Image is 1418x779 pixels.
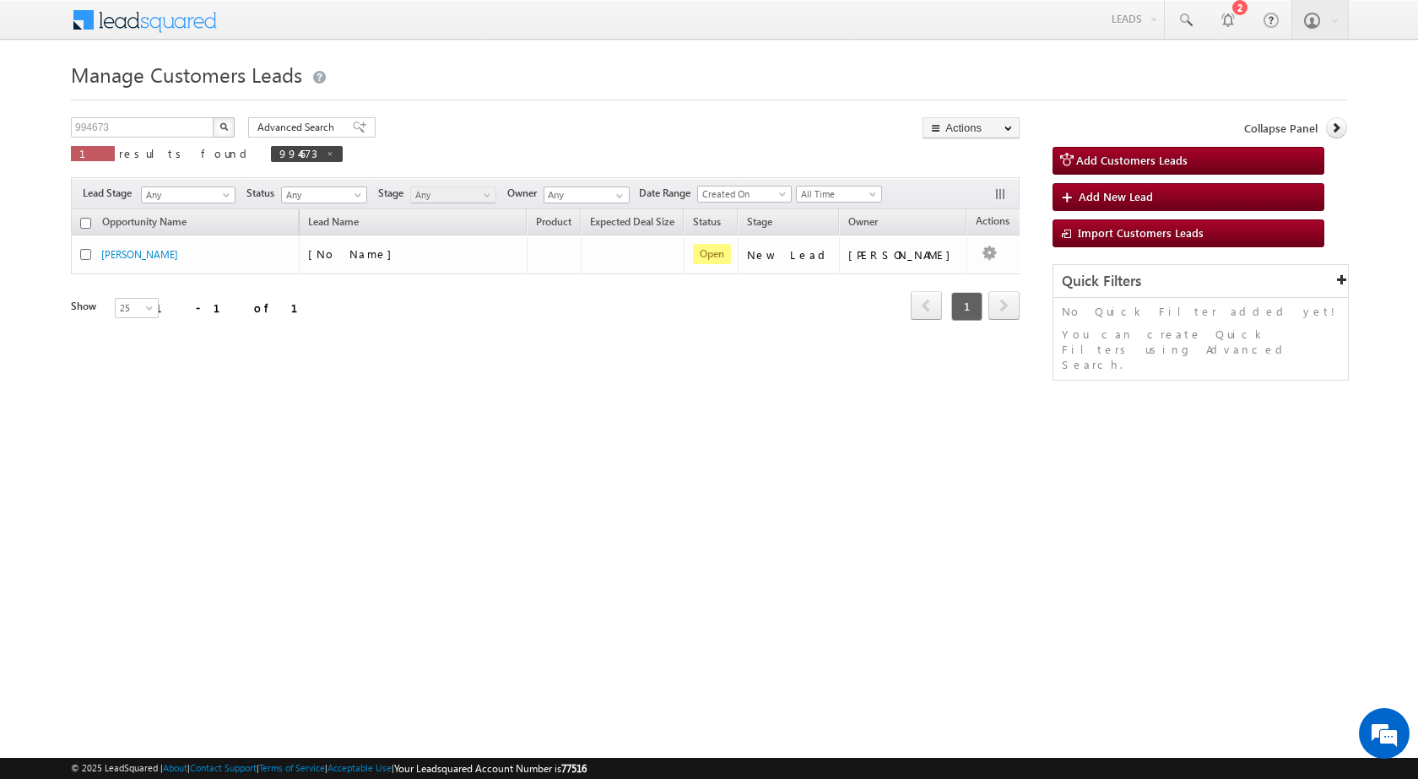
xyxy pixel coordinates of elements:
[246,186,281,201] span: Status
[115,298,159,318] a: 25
[1062,327,1340,372] p: You can create Quick Filters using Advanced Search.
[71,299,101,314] div: Show
[1078,225,1204,240] span: Import Customers Leads
[1076,153,1188,167] span: Add Customers Leads
[698,187,786,202] span: Created On
[71,760,587,776] span: © 2025 LeadSquared | | | | |
[1079,189,1153,203] span: Add New Lead
[219,122,228,131] img: Search
[102,215,187,228] span: Opportunity Name
[507,186,544,201] span: Owner
[259,762,325,773] a: Terms of Service
[739,213,781,235] a: Stage
[410,187,496,203] a: Any
[536,215,571,228] span: Product
[747,247,831,262] div: New Lead
[848,247,959,262] div: [PERSON_NAME]
[101,248,178,261] a: [PERSON_NAME]
[639,186,697,201] span: Date Range
[988,291,1020,320] span: next
[394,762,587,775] span: Your Leadsquared Account Number is
[1053,265,1348,298] div: Quick Filters
[142,187,230,203] span: Any
[83,186,138,201] span: Lead Stage
[80,218,91,229] input: Check all records
[923,117,1020,138] button: Actions
[163,762,187,773] a: About
[988,293,1020,320] a: next
[257,120,339,135] span: Advanced Search
[411,187,491,203] span: Any
[967,212,1018,234] span: Actions
[685,213,729,235] a: Status
[561,762,587,775] span: 77516
[590,215,674,228] span: Expected Deal Size
[911,291,942,320] span: prev
[582,213,683,235] a: Expected Deal Size
[282,187,362,203] span: Any
[951,292,982,321] span: 1
[308,246,400,261] span: [No Name]
[116,300,160,316] span: 25
[155,298,318,317] div: 1 - 1 of 1
[300,213,367,235] span: Lead Name
[71,61,302,88] span: Manage Customers Leads
[79,146,106,160] span: 1
[119,146,253,160] span: results found
[94,213,195,235] a: Opportunity Name
[190,762,257,773] a: Contact Support
[378,186,410,201] span: Stage
[796,186,882,203] a: All Time
[797,187,877,202] span: All Time
[1062,304,1340,319] p: No Quick Filter added yet!
[697,186,792,203] a: Created On
[544,187,630,203] input: Type to Search
[281,187,367,203] a: Any
[607,187,628,204] a: Show All Items
[141,187,235,203] a: Any
[1244,121,1318,136] span: Collapse Panel
[848,215,878,228] span: Owner
[747,215,772,228] span: Stage
[911,293,942,320] a: prev
[327,762,392,773] a: Acceptable Use
[693,244,731,264] span: Open
[279,146,317,160] span: 994673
